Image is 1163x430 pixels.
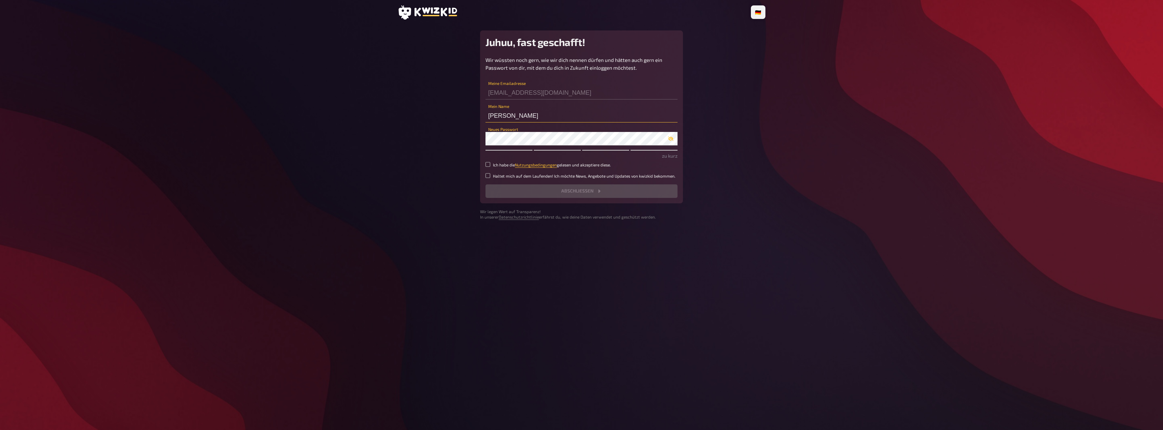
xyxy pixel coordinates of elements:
[485,109,678,122] input: Mein Name
[485,56,678,71] p: Wir wüssten noch gern, wie wir dich nennen dürfen und hätten auch gern ein Passwort von dir, mit ...
[493,162,611,168] small: Ich habe die gelesen und akzeptiere diese.
[485,36,678,48] h2: Juhuu, fast geschafft!
[493,173,675,179] small: Haltet mich auf dem Laufenden! Ich möchte News, Angebote und Updates von kwizkid bekommen.
[485,184,678,198] button: Abschließen
[485,86,678,99] input: Meine Emailadresse
[485,152,678,159] p: zu kurz
[499,214,539,219] a: Datenschutzrichtlinie
[515,162,557,167] a: Nutzungsbedingungen
[752,7,764,18] li: 🇩🇪
[480,209,683,220] small: Wir legen Wert auf Transparenz! In unserer erfährst du, wie deine Daten verwendet und geschützt w...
